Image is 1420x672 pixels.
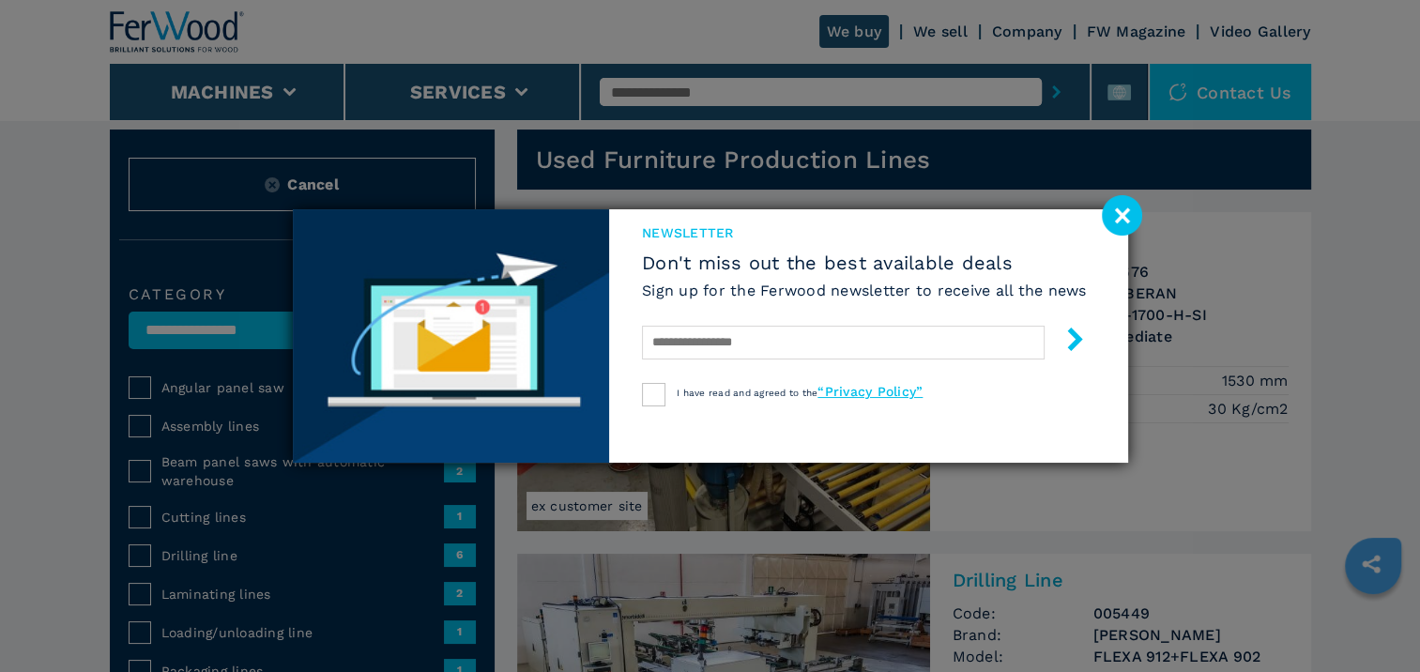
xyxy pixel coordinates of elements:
[642,252,1087,274] span: Don't miss out the best available deals
[642,223,1087,242] span: newsletter
[677,388,923,398] span: I have read and agreed to the
[1045,320,1087,364] button: submit-button
[293,209,610,463] img: Newsletter image
[817,384,923,399] a: “Privacy Policy”
[642,280,1087,301] h6: Sign up for the Ferwood newsletter to receive all the news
